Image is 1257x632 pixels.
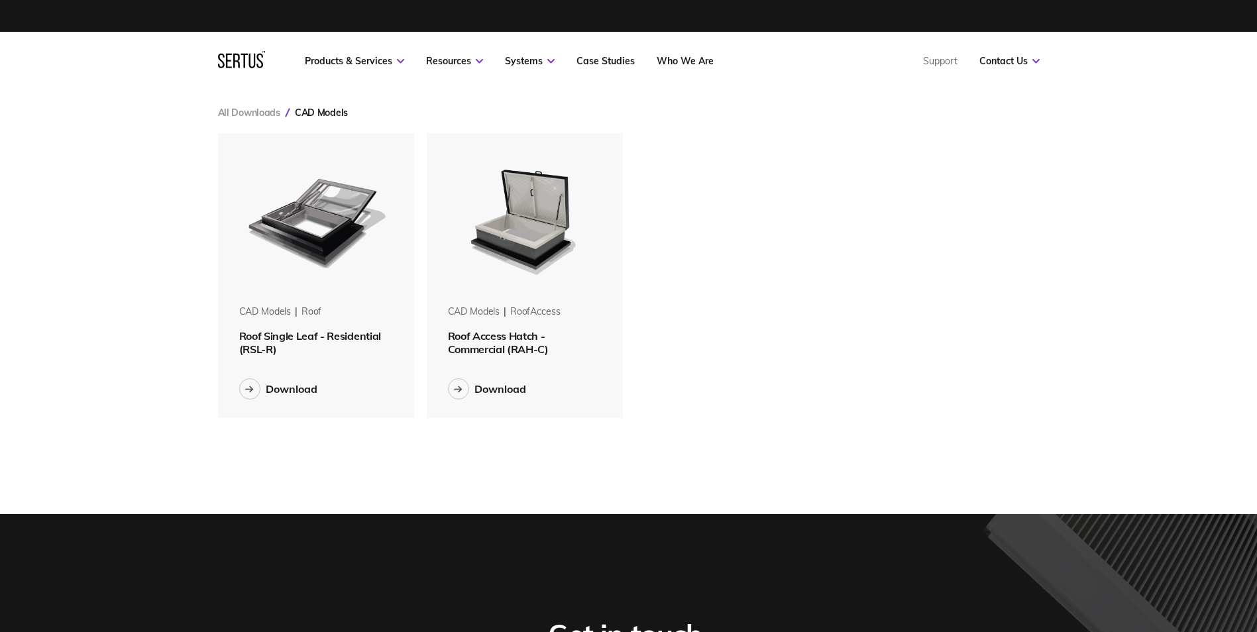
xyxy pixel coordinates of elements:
[239,305,292,319] div: CAD Models
[448,329,549,356] span: Roof Access Hatch - Commercial (RAH-C)
[576,55,635,67] a: Case Studies
[239,378,317,399] button: Download
[657,55,714,67] a: Who We Are
[923,55,957,67] a: Support
[979,55,1040,67] a: Contact Us
[505,55,555,67] a: Systems
[266,382,317,395] div: Download
[448,305,500,319] div: CAD Models
[218,107,280,119] a: All Downloads
[305,55,404,67] a: Products & Services
[239,329,381,356] span: Roof Single Leaf - Residential (RSL-R)
[301,305,321,319] div: roof
[510,305,561,319] div: roofAccess
[426,55,483,67] a: Resources
[448,378,526,399] button: Download
[474,382,526,395] div: Download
